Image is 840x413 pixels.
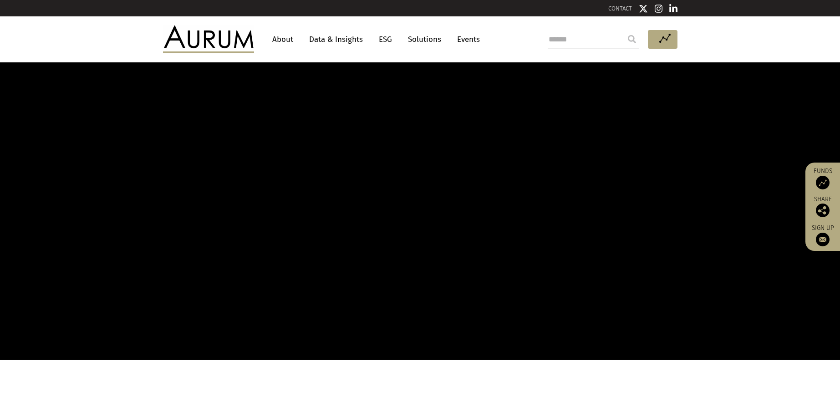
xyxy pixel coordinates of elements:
[608,5,632,12] a: CONTACT
[816,176,830,189] img: Access Funds
[305,31,367,48] a: Data & Insights
[655,4,663,13] img: Instagram icon
[453,31,480,48] a: Events
[669,4,677,13] img: Linkedin icon
[816,233,830,246] img: Sign up to our newsletter
[374,31,397,48] a: ESG
[163,25,254,53] img: Aurum
[810,167,835,189] a: Funds
[639,4,648,13] img: Twitter icon
[810,224,835,246] a: Sign up
[403,31,446,48] a: Solutions
[623,30,641,48] input: Submit
[810,196,835,217] div: Share
[816,204,830,217] img: Share this post
[268,31,298,48] a: About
